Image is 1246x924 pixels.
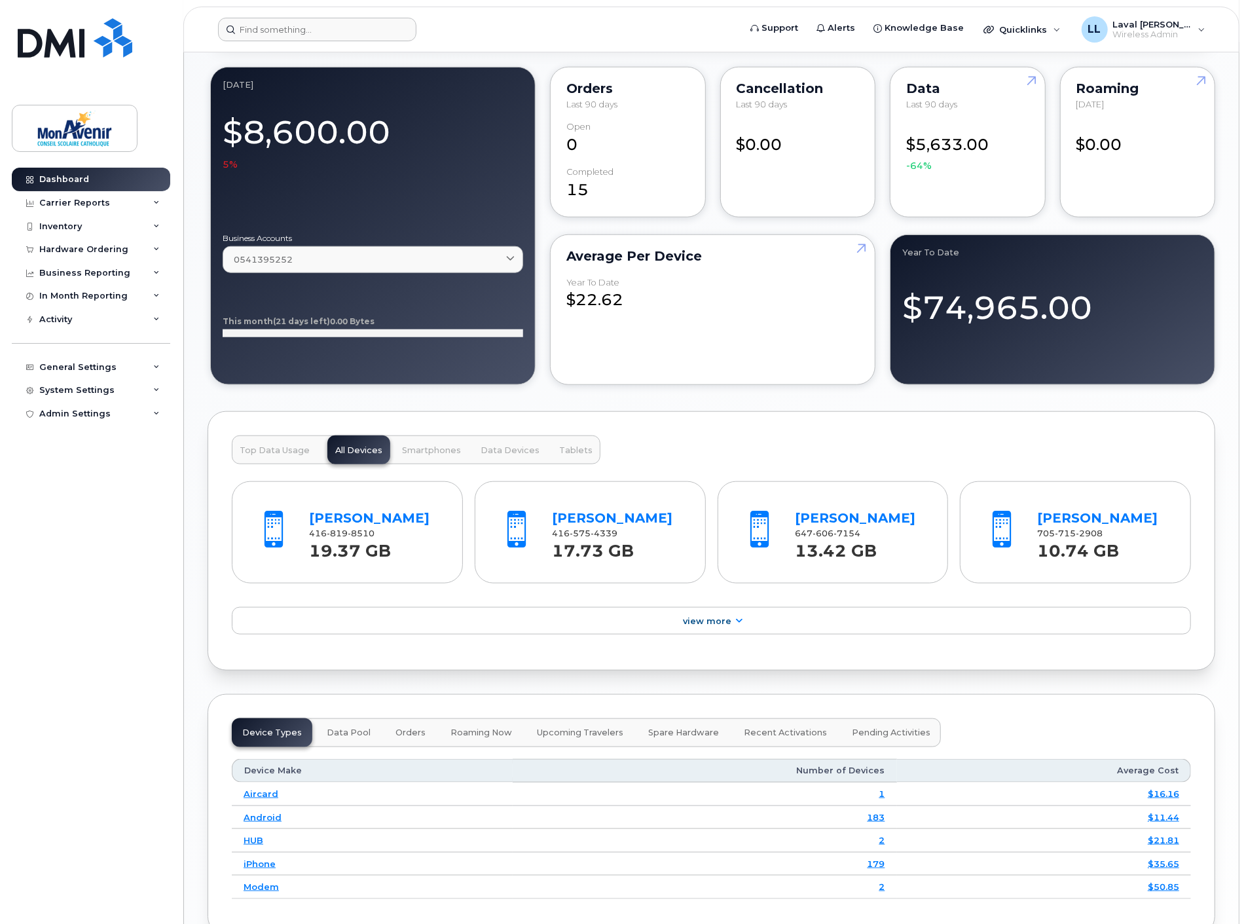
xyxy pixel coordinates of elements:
[864,15,973,41] a: Knowledge Base
[741,15,807,41] a: Support
[795,510,915,526] a: [PERSON_NAME]
[1148,881,1179,892] a: $50.85
[244,812,282,822] a: Android
[330,316,375,326] tspan: 0.00 Bytes
[974,16,1070,43] div: Quicklinks
[591,528,617,538] span: 4339
[1113,19,1192,29] span: Laval [PERSON_NAME]
[737,99,788,109] span: Last 90 days
[566,122,689,156] div: 0
[566,99,617,109] span: Last 90 days
[402,445,461,456] span: Smartphones
[737,122,860,156] div: $0.00
[906,99,957,109] span: Last 90 days
[566,278,619,287] div: Year to Date
[310,534,392,561] strong: 19.37 GB
[648,728,719,738] span: Spare Hardware
[1055,528,1076,538] span: 715
[1038,528,1103,538] span: 705
[1076,122,1200,156] div: $0.00
[513,759,897,783] th: Number of Devices
[683,616,731,626] span: View More
[879,788,885,799] a: 1
[552,510,672,526] a: [PERSON_NAME]
[897,759,1191,783] th: Average Cost
[240,445,310,456] span: Top Data Usage
[566,167,689,201] div: 15
[1148,859,1179,869] a: $35.65
[310,510,430,526] a: [PERSON_NAME]
[1076,83,1200,94] div: Roaming
[234,253,293,266] span: 0541395252
[902,247,1203,257] div: Year to Date
[566,167,614,177] div: completed
[1076,528,1103,538] span: 2908
[1148,835,1179,845] a: $21.81
[223,158,238,171] span: 5%
[566,251,859,261] div: Average per Device
[244,835,263,845] a: HUB
[813,528,834,538] span: 606
[394,435,469,464] button: Smartphones
[999,24,1047,35] span: Quicklinks
[473,435,547,464] button: Data Devices
[868,812,885,822] a: 183
[537,728,623,738] span: Upcoming Travelers
[348,528,375,538] span: 8510
[566,83,689,94] div: Orders
[795,534,877,561] strong: 13.42 GB
[1148,788,1179,799] a: $16.16
[232,435,318,464] button: Top Data Usage
[244,881,279,892] a: Modem
[795,528,860,538] span: 647
[807,15,864,41] a: Alerts
[744,728,827,738] span: Recent Activations
[1038,534,1120,561] strong: 10.74 GB
[834,528,860,538] span: 7154
[559,445,593,456] span: Tablets
[885,22,964,35] span: Knowledge Base
[481,445,540,456] span: Data Devices
[244,859,276,869] a: iPhone
[450,728,512,738] span: Roaming Now
[1038,510,1158,526] a: [PERSON_NAME]
[828,22,855,35] span: Alerts
[761,22,798,35] span: Support
[552,534,634,561] strong: 17.73 GB
[879,881,885,892] a: 2
[223,106,523,172] div: $8,600.00
[232,607,1191,635] a: View More
[327,528,348,538] span: 819
[223,234,523,242] label: Business Accounts
[570,528,591,538] span: 575
[737,83,860,94] div: Cancellation
[310,528,375,538] span: 416
[906,83,1029,94] div: Data
[244,788,278,799] a: Aircard
[868,859,885,869] a: 179
[551,435,600,464] button: Tablets
[906,122,1029,172] div: $5,633.00
[223,246,523,273] a: 0541395252
[327,728,371,738] span: Data Pool
[218,18,416,41] input: Find something...
[566,122,591,132] div: Open
[1148,812,1179,822] a: $11.44
[273,316,330,326] tspan: (21 days left)
[852,728,930,738] span: Pending Activities
[1113,29,1192,40] span: Wireless Admin
[566,278,859,312] div: $22.62
[1088,22,1101,37] span: LL
[223,79,523,90] div: September 2025
[1072,16,1215,43] div: Laval Lai Yoon Hin
[879,835,885,845] a: 2
[395,728,426,738] span: Orders
[902,274,1203,331] div: $74,965.00
[552,528,617,538] span: 416
[223,316,273,326] tspan: This month
[906,159,932,172] span: -64%
[1076,99,1105,109] span: [DATE]
[232,759,513,783] th: Device Make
